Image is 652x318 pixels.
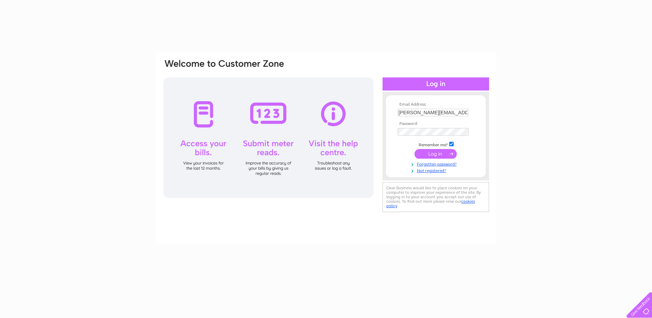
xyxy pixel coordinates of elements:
td: Remember me? [396,141,476,148]
a: Not registered? [398,167,476,173]
a: Forgotten password? [398,160,476,167]
a: cookies policy [386,199,475,208]
th: Password: [396,121,476,126]
div: Clear Business would like to place cookies on your computer to improve your experience of the sit... [383,182,489,212]
th: Email Address: [396,102,476,107]
input: Submit [415,149,457,159]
